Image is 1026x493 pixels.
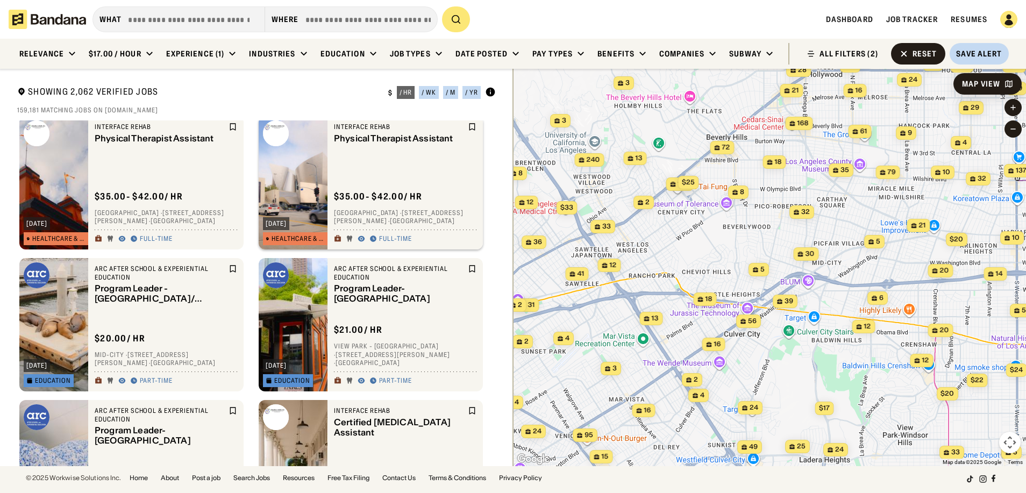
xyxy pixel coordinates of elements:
span: 8 [518,169,523,178]
span: 28 [798,66,807,75]
div: Arc After School & Experiential Education [334,265,466,281]
div: Job Types [390,49,431,59]
img: Interface Rehab logo [263,404,289,430]
span: 36 [533,238,542,247]
span: Map data ©2025 Google [943,459,1001,465]
div: Subway [729,49,761,59]
div: $ 35.00 - $42.00 / hr [95,191,183,202]
div: Program Leader -[GEOGRAPHIC_DATA]/ [GEOGRAPHIC_DATA] [95,284,226,304]
span: 2 [524,337,529,346]
span: 32 [801,208,810,217]
span: 30 [806,249,815,259]
div: [DATE] [266,220,287,227]
div: / m [446,89,455,96]
span: 20 [940,326,949,335]
span: 2 [518,301,522,310]
img: Arc After School & Experiential Education logo [24,262,49,288]
span: $25 [682,178,695,186]
div: Full-time [379,235,412,244]
span: 4 [515,398,519,407]
span: 24 [835,445,844,454]
div: Education [274,377,310,384]
div: View Park - [GEOGRAPHIC_DATA] · [STREET_ADDRESS][PERSON_NAME] · [GEOGRAPHIC_DATA] [334,342,476,368]
span: 4 [700,391,704,400]
a: Free Tax Filing [327,475,369,481]
div: $ 21.00 / hr [334,325,382,336]
span: 10 [943,168,950,177]
div: Program Leader-[GEOGRAPHIC_DATA] [95,426,226,446]
span: 4 [852,61,856,70]
a: Post a job [192,475,220,481]
span: 16 [856,86,863,95]
div: $ 20.00 / hr [95,333,145,344]
span: 3 [562,116,566,125]
span: 49 [749,442,758,452]
div: [GEOGRAPHIC_DATA] · [STREET_ADDRESS][PERSON_NAME] · [GEOGRAPHIC_DATA] [95,209,237,225]
span: $24 [1010,366,1023,374]
span: 3 [625,78,630,88]
span: 25 [797,442,806,451]
span: 5 [1022,306,1026,315]
span: 35 [840,166,849,175]
span: 12 [922,356,929,365]
div: Pay Types [532,49,573,59]
div: Experience (1) [166,49,225,59]
a: Resumes [951,15,987,24]
span: 18 [775,158,782,167]
span: 16 [644,406,651,415]
span: 2 [645,198,650,207]
div: $17.00 / hour [89,49,141,59]
a: About [161,475,179,481]
div: Education [35,377,71,384]
a: Home [130,475,148,481]
div: Arc After School & Experiential Education [95,406,226,423]
span: 79 [888,168,896,177]
span: Job Tracker [886,15,938,24]
span: 29 [971,103,979,112]
a: Search Jobs [233,475,270,481]
div: Showing 2,062 Verified Jobs [17,86,380,99]
a: Terms & Conditions [429,475,486,481]
div: Part-time [379,377,412,385]
span: 13 [636,154,643,163]
span: 14 [996,269,1003,278]
div: Interface Rehab [334,406,466,415]
div: Physical Therapist Assistant [95,133,226,144]
div: Date Posted [455,49,508,59]
div: Full-time [140,235,173,244]
div: 159,181 matching jobs on [DOMAIN_NAME] [17,106,496,115]
span: 39 [785,297,793,306]
div: Arc After School & Experiential Education [95,265,226,281]
div: Relevance [19,49,64,59]
div: Save Alert [956,49,1002,59]
span: 5 [876,237,880,246]
div: Program Leader-[GEOGRAPHIC_DATA] [334,284,466,304]
span: $22 [971,376,984,384]
span: 12 [864,322,871,331]
span: 18 [706,295,712,304]
span: 56 [748,317,757,326]
a: Privacy Policy [499,475,542,481]
span: 20 [940,266,949,275]
span: 4 [565,334,569,343]
span: 6 [879,294,883,303]
div: / hr [400,89,412,96]
span: 33 [951,448,960,457]
div: [GEOGRAPHIC_DATA] · [STREET_ADDRESS][PERSON_NAME] · [GEOGRAPHIC_DATA] [334,209,476,225]
div: Reset [913,50,937,58]
img: Arc After School & Experiential Education logo [263,262,289,288]
a: Open this area in Google Maps (opens a new window) [516,452,551,466]
span: 24 [909,75,917,84]
a: Dashboard [826,15,873,24]
span: 10 [1012,233,1020,242]
div: what [99,15,122,24]
img: Google [516,452,551,466]
div: Where [272,15,299,24]
a: Resources [283,475,315,481]
span: 41 [578,269,585,278]
span: 95 [585,431,593,440]
div: Mid-City · [STREET_ADDRESS][PERSON_NAME] · [GEOGRAPHIC_DATA] [95,351,237,367]
span: 9 [908,128,912,138]
div: Education [320,49,365,59]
